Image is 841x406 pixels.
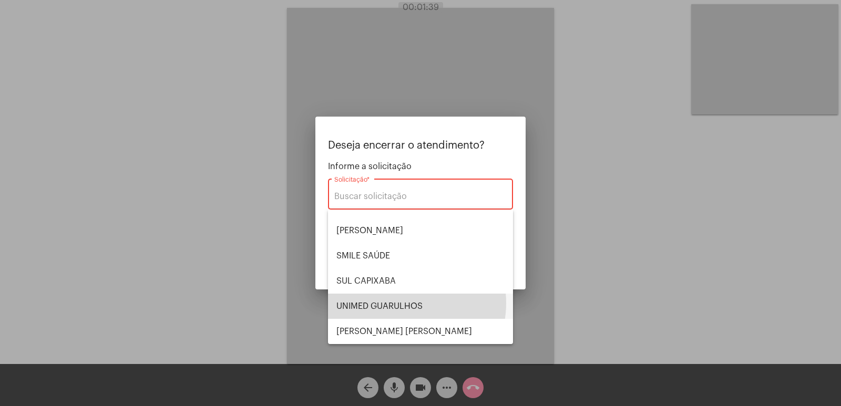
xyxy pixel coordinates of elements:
[336,243,505,268] span: SMILE SAÚDE
[336,218,505,243] span: [PERSON_NAME]
[336,294,505,319] span: UNIMED GUARULHOS
[336,268,505,294] span: SUL CAPIXABA
[336,319,505,344] span: [PERSON_NAME] [PERSON_NAME]
[334,192,507,201] input: Buscar solicitação
[328,162,513,171] span: Informe a solicitação
[328,140,513,151] p: Deseja encerrar o atendimento?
